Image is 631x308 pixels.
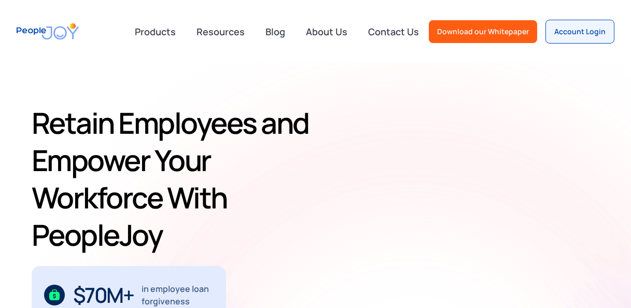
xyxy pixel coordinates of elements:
[437,26,529,37] div: Download our Whitepaper
[190,20,251,43] a: Resources
[300,20,354,43] a: About Us
[362,20,425,43] a: Contact Us
[554,26,606,37] div: Account Login
[17,17,79,46] a: home
[545,20,614,44] a: Account Login
[32,104,318,254] h1: Retain Employees and Empower Your Workforce With PeopleJoy
[259,20,291,43] a: Blog
[429,20,537,43] a: Download our Whitepaper
[73,287,134,303] div: $70M+
[142,283,214,307] div: in employee loan forgiveness
[129,21,182,42] div: Products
